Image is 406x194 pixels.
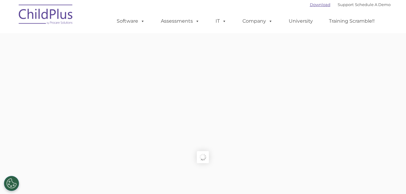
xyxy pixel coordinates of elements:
a: Assessments [155,15,206,27]
a: University [283,15,319,27]
font: | [310,2,391,7]
a: Training Scramble!! [323,15,381,27]
a: Company [236,15,279,27]
a: Schedule A Demo [355,2,391,7]
a: Software [111,15,151,27]
a: Download [310,2,330,7]
a: IT [209,15,232,27]
button: Cookies Settings [4,176,19,191]
a: Support [338,2,354,7]
img: ChildPlus by Procare Solutions [16,0,76,31]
